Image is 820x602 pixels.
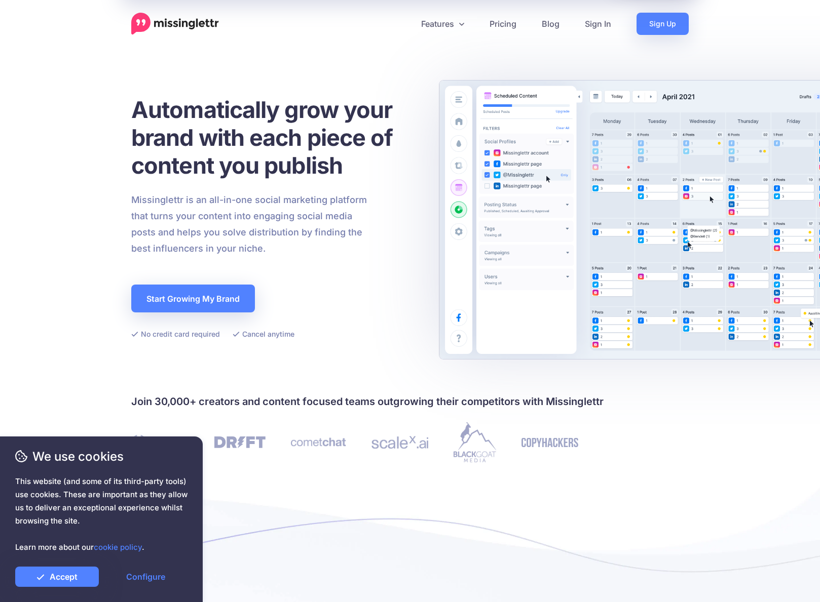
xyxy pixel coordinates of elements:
a: Features [408,13,477,35]
a: Sign Up [637,13,689,35]
h4: Join 30,000+ creators and content focused teams outgrowing their competitors with Missinglettr [131,393,689,410]
a: Sign In [572,13,624,35]
a: Configure [104,567,188,587]
li: Cancel anytime [233,328,294,340]
li: No credit card required [131,328,220,340]
a: Start Growing My Brand [131,285,255,312]
a: Blog [529,13,572,35]
h1: Automatically grow your brand with each piece of content you publish [131,96,418,179]
a: Pricing [477,13,529,35]
span: We use cookies [15,448,188,465]
span: This website (and some of its third-party tools) use cookies. These are important as they allow u... [15,475,188,554]
p: Missinglettr is an all-in-one social marketing platform that turns your content into engaging soc... [131,192,367,257]
a: Home [131,13,219,35]
a: Accept [15,567,99,587]
a: cookie policy [94,542,142,552]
